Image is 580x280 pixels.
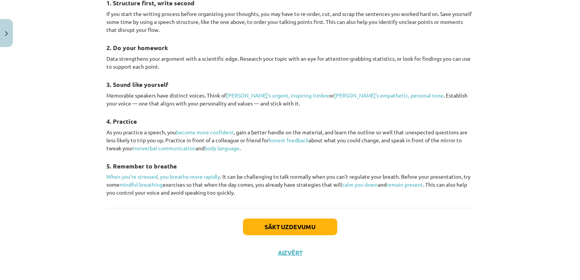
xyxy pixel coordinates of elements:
[106,173,220,180] a: When you’re stressed, you breathe more rapidly
[226,92,329,99] a: [PERSON_NAME]’s urgent, inspiring timbre
[204,145,239,151] a: body language
[5,31,8,36] img: icon-close-lesson-0947bae3869378f0d4975bcd49f059093ad1ed9edebbc8119c70593378902aed.svg
[106,55,474,71] p: Data strengthens your argument with a scientific edge. Research your topic with an eye for attent...
[243,219,337,235] button: Sākt uzdevumu
[269,137,309,143] a: honest feedback
[106,162,177,170] b: 5. Remember to breathe
[119,181,163,188] a: mindful breathing
[387,181,423,188] a: remain present
[106,80,168,88] b: 3. Sound like yourself
[106,173,474,197] p: . It can be challenging to talk normally when you can’t regulate your breath. Before your present...
[106,44,168,52] b: 2. Do your homework
[334,92,444,99] a: [PERSON_NAME]’s empathetic, personal tone
[106,117,137,125] b: 4. Practice
[106,10,474,34] p: If you start the writing process before organizing your thoughts, you may have to re-order, cut, ...
[276,249,304,256] button: Aizvērt
[176,129,234,135] a: become more confident
[106,91,474,107] p: Memorable speakers have distinct voices. Think of or . Establish your voice — one that aligns wit...
[342,181,378,188] a: calm you down
[133,145,196,151] a: nonverbal communication
[106,128,474,152] p: As you practice a speech, you , gain a better handle on the material, and learn the outline so we...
